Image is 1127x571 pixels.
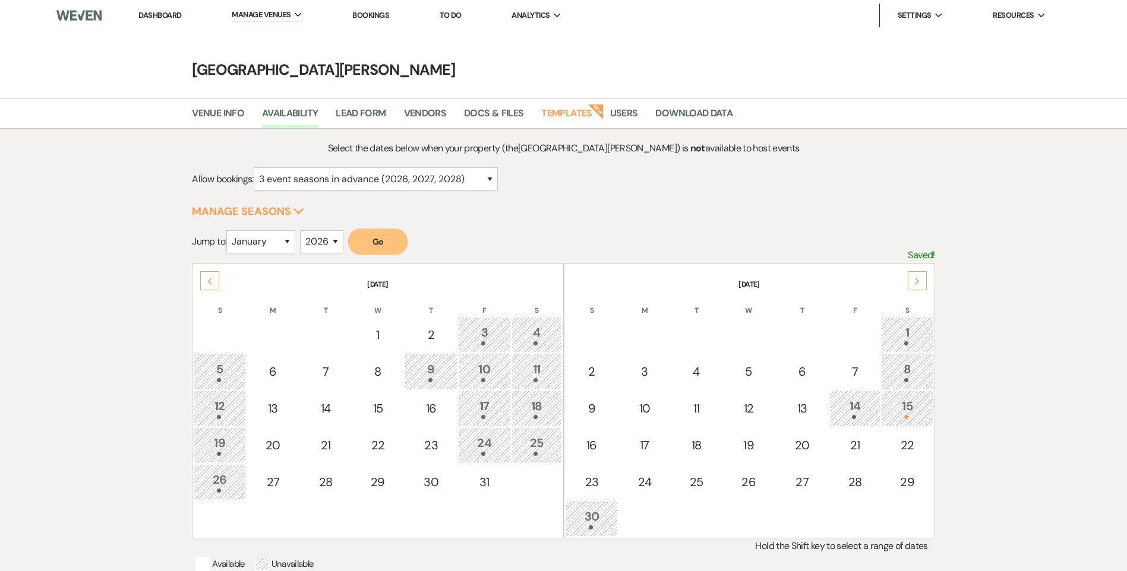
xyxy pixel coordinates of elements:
[253,399,293,417] div: 13
[194,291,245,316] th: S
[301,291,351,316] th: T
[626,473,663,491] div: 24
[888,397,927,419] div: 15
[192,173,253,185] span: Allow bookings:
[782,473,822,491] div: 27
[348,229,408,255] button: Go
[782,363,822,380] div: 6
[195,557,245,571] p: Available
[411,473,451,491] div: 30
[882,291,933,316] th: S
[411,326,451,344] div: 2
[572,399,612,417] div: 9
[307,473,345,491] div: 28
[572,507,612,529] div: 30
[566,265,933,290] th: [DATE]
[465,360,504,382] div: 10
[782,399,822,417] div: 13
[518,323,555,345] div: 4
[836,363,874,380] div: 7
[136,59,992,80] h4: [GEOGRAPHIC_DATA][PERSON_NAME]
[888,436,927,454] div: 22
[200,360,239,382] div: 5
[262,106,318,128] a: Availability
[200,471,239,493] div: 26
[566,291,618,316] th: S
[512,291,562,316] th: S
[255,557,314,571] p: Unavailable
[730,473,768,491] div: 26
[830,291,880,316] th: F
[336,106,386,128] a: Lead Form
[192,538,935,554] p: Hold the Shift key to select a range of dates
[440,10,462,20] a: To Do
[247,291,299,316] th: M
[465,397,504,419] div: 17
[359,399,397,417] div: 15
[56,3,102,28] img: Weven Logo
[678,473,715,491] div: 25
[359,473,397,491] div: 29
[232,9,291,21] span: Manage Venues
[626,363,663,380] div: 3
[465,473,504,491] div: 31
[678,363,715,380] div: 4
[459,291,510,316] th: F
[776,291,829,316] th: T
[192,235,226,248] span: Jump to:
[572,363,612,380] div: 2
[359,363,397,380] div: 8
[888,323,927,345] div: 1
[836,436,874,454] div: 21
[678,436,715,454] div: 18
[730,399,768,417] div: 12
[730,436,768,454] div: 19
[192,206,304,217] button: Manage Seasons
[307,436,345,454] div: 21
[465,323,504,345] div: 3
[836,397,874,419] div: 14
[888,473,927,491] div: 29
[200,397,239,419] div: 12
[464,106,523,128] a: Docs & Files
[908,248,935,263] p: Saved!
[655,106,733,128] a: Download Data
[518,360,555,382] div: 11
[285,141,842,156] p: Select the dates below when your property (the [GEOGRAPHIC_DATA][PERSON_NAME] ) is available to h...
[253,363,293,380] div: 6
[518,397,555,419] div: 18
[352,291,404,316] th: W
[359,326,397,344] div: 1
[352,10,389,20] a: Bookings
[782,436,822,454] div: 20
[626,399,663,417] div: 10
[619,291,670,316] th: M
[993,9,1034,21] span: Resources
[411,399,451,417] div: 16
[138,10,181,20] a: Dashboard
[405,291,457,316] th: T
[572,436,612,454] div: 16
[836,473,874,491] div: 28
[307,363,345,380] div: 7
[404,106,447,128] a: Vendors
[518,434,555,456] div: 25
[253,473,293,491] div: 27
[572,473,612,491] div: 23
[690,142,705,154] strong: not
[411,436,451,454] div: 23
[723,291,775,316] th: W
[671,291,722,316] th: T
[194,265,561,290] th: [DATE]
[192,106,244,128] a: Venue Info
[307,399,345,417] div: 14
[359,436,397,454] div: 22
[898,9,932,21] span: Settings
[588,103,604,119] strong: New
[541,106,592,128] a: Templates
[888,360,927,382] div: 8
[411,360,451,382] div: 9
[730,363,768,380] div: 5
[512,9,550,21] span: Analytics
[253,436,293,454] div: 20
